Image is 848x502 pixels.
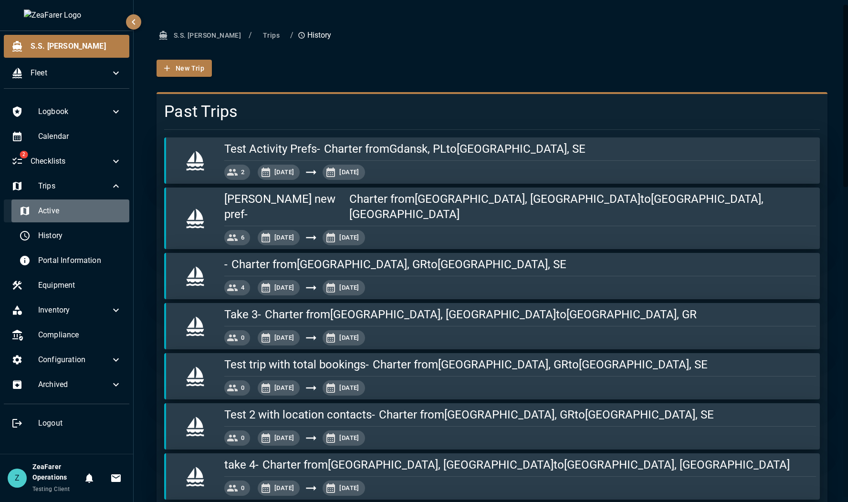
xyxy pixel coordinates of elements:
div: Compliance [4,324,129,346]
span: Archived [38,379,110,390]
img: ZeaFarer Logo [24,10,110,21]
div: 2Checklists [4,150,129,173]
button: Take 3-Charter from[GEOGRAPHIC_DATA], [GEOGRAPHIC_DATA]to[GEOGRAPHIC_DATA], GR0[DATE][DATE] [164,303,820,349]
h5: Charter from [GEOGRAPHIC_DATA], GR to [GEOGRAPHIC_DATA], SE [231,257,566,272]
h4: Past Trips [164,102,820,122]
span: 0 [235,383,250,394]
li: / [290,30,293,41]
h5: Charter from [GEOGRAPHIC_DATA], GR to [GEOGRAPHIC_DATA], SE [373,357,708,372]
span: [DATE] [269,333,300,344]
div: S.S. [PERSON_NAME] [4,35,129,58]
div: Z [8,469,27,488]
h5: Test Activity Prefs - [224,141,320,157]
h5: - [224,257,228,272]
span: [DATE] [334,383,365,394]
span: [DATE] [334,167,365,178]
span: Checklists [31,156,110,167]
span: [DATE] [269,433,300,444]
div: Logbook [4,100,129,123]
button: Trips [256,27,286,44]
span: 0 [235,333,250,344]
div: Fleet [4,62,129,84]
button: Invitations [106,469,126,488]
span: 4 [235,282,250,293]
h5: Test 2 with location contacts - [224,407,375,422]
button: take 4-Charter from[GEOGRAPHIC_DATA], [GEOGRAPHIC_DATA]to[GEOGRAPHIC_DATA], [GEOGRAPHIC_DATA]0[DA... [164,453,820,500]
li: / [249,30,252,41]
span: [DATE] [334,483,365,494]
span: [DATE] [269,483,300,494]
h5: take 4 - [224,457,259,472]
h6: ZeaFarer Operations [32,462,80,483]
span: 2 [235,167,250,178]
span: [DATE] [269,383,300,394]
div: Portal Information [11,249,129,272]
span: [DATE] [334,232,365,243]
button: -Charter from[GEOGRAPHIC_DATA], GRto[GEOGRAPHIC_DATA], SE4[DATE][DATE] [164,253,820,299]
div: History [11,224,129,247]
button: New Trip [157,60,212,77]
div: Inventory [4,299,129,322]
h5: Take 3 - [224,307,261,322]
div: Archived [4,373,129,396]
p: History [298,30,332,41]
span: 0 [235,433,250,444]
span: Configuration [38,354,110,366]
span: [DATE] [269,232,300,243]
span: 0 [235,483,250,494]
button: [PERSON_NAME] new pref-Charter from[GEOGRAPHIC_DATA], [GEOGRAPHIC_DATA]to[GEOGRAPHIC_DATA], [GEOG... [164,188,820,249]
h5: Charter from [GEOGRAPHIC_DATA], [GEOGRAPHIC_DATA] to [GEOGRAPHIC_DATA], [GEOGRAPHIC_DATA] [262,457,790,472]
h5: Charter from [GEOGRAPHIC_DATA], [GEOGRAPHIC_DATA] to [GEOGRAPHIC_DATA], [GEOGRAPHIC_DATA] [349,191,816,222]
div: Logout [4,412,129,435]
span: S.S. [PERSON_NAME] [31,41,122,52]
button: Test 2 with location contacts-Charter from[GEOGRAPHIC_DATA], GRto[GEOGRAPHIC_DATA], SE0[DATE][DATE] [164,403,820,450]
h5: Charter from [GEOGRAPHIC_DATA], GR to [GEOGRAPHIC_DATA], SE [379,407,714,422]
span: [DATE] [334,282,365,293]
span: Logout [38,418,122,429]
div: Equipment [4,274,129,297]
button: Test Activity Prefs-Charter fromGdansk, PLto[GEOGRAPHIC_DATA], SE2[DATE][DATE] [164,137,820,184]
span: Equipment [38,280,122,291]
span: Portal Information [38,255,122,266]
div: Active [11,199,129,222]
h5: Charter from [GEOGRAPHIC_DATA], [GEOGRAPHIC_DATA] to [GEOGRAPHIC_DATA], GR [265,307,697,322]
button: Notifications [80,469,99,488]
button: S.S. [PERSON_NAME] [157,27,245,44]
span: [DATE] [334,333,365,344]
span: Calendar [38,131,122,142]
div: Trips [4,175,129,198]
span: Logbook [38,106,110,117]
span: Trips [38,180,110,192]
span: [DATE] [334,433,365,444]
span: Testing Client [32,486,70,492]
span: Inventory [38,304,110,316]
span: 6 [235,232,250,243]
h5: Test trip with total bookings - [224,357,369,372]
span: 2 [20,151,28,158]
div: Calendar [4,125,129,148]
span: Fleet [31,67,110,79]
span: Active [38,205,122,217]
h5: [PERSON_NAME] new pref - [224,191,346,222]
h5: Charter from Gdansk, PL to [GEOGRAPHIC_DATA], SE [324,141,586,157]
button: Test trip with total bookings-Charter from[GEOGRAPHIC_DATA], GRto[GEOGRAPHIC_DATA], SE0[DATE][DATE] [164,353,820,399]
div: Configuration [4,348,129,371]
span: Compliance [38,329,122,341]
span: [DATE] [269,282,300,293]
span: [DATE] [269,167,300,178]
span: History [38,230,122,241]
